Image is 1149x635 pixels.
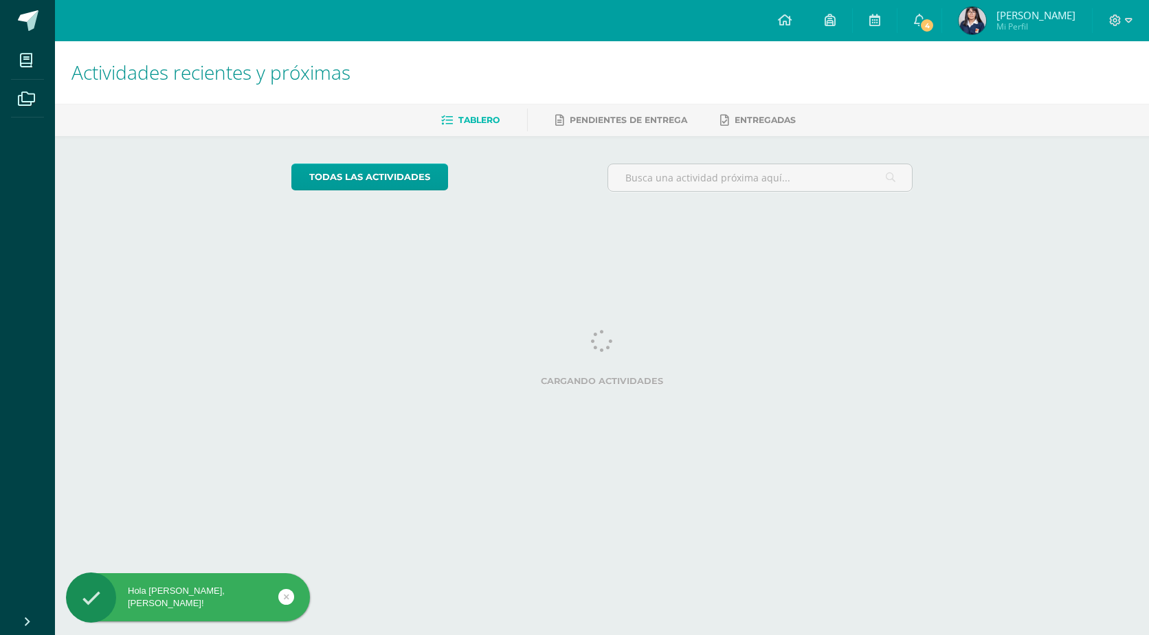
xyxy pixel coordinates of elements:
[441,109,500,131] a: Tablero
[291,164,448,190] a: todas las Actividades
[919,18,935,33] span: 4
[291,376,913,386] label: Cargando actividades
[720,109,796,131] a: Entregadas
[570,115,687,125] span: Pendientes de entrega
[959,7,986,34] img: bed15f45834fb95ea3e444cde090dab5.png
[71,59,350,85] span: Actividades recientes y próximas
[996,8,1075,22] span: [PERSON_NAME]
[66,585,310,610] div: Hola [PERSON_NAME], [PERSON_NAME]!
[458,115,500,125] span: Tablero
[996,21,1075,32] span: Mi Perfil
[735,115,796,125] span: Entregadas
[555,109,687,131] a: Pendientes de entrega
[608,164,913,191] input: Busca una actividad próxima aquí...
